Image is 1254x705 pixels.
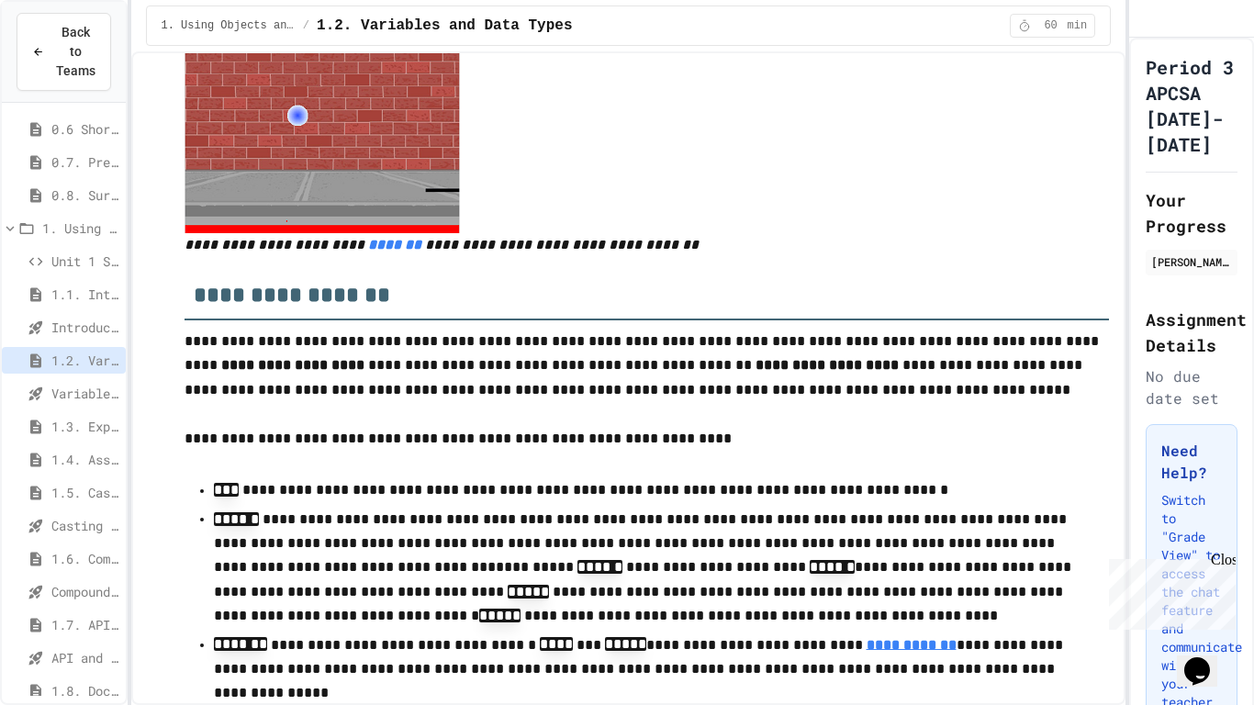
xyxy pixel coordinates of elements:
span: 1.4. Assignment and Input [51,450,118,469]
span: 1. Using Objects and Methods [162,18,296,33]
iframe: chat widget [1102,552,1236,630]
button: Back to Teams [17,13,111,91]
span: API and Libraries - Topic 1.7 [51,648,118,667]
span: 0.7. Pretest for the AP CSA Exam [51,152,118,172]
span: 1.5. Casting and Ranges of Values [51,483,118,502]
div: Chat with us now!Close [7,7,127,117]
iframe: chat widget [1177,632,1236,687]
div: [PERSON_NAME] [1151,253,1232,270]
h1: Period 3 APCSA [DATE]-[DATE] [1146,54,1237,157]
span: 1.1. Introduction to Algorithms, Programming, and Compilers [51,285,118,304]
span: Casting and Ranges of variables - Quiz [51,516,118,535]
h2: Your Progress [1146,187,1237,239]
span: 1.2. Variables and Data Types [317,15,572,37]
span: Introduction to Algorithms, Programming, and Compilers [51,318,118,337]
span: 1.7. APIs and Libraries [51,615,118,634]
span: 1.3. Expressions and Output [New] [51,417,118,436]
div: No due date set [1146,365,1237,409]
span: 0.6 Short PD Pretest [51,119,118,139]
span: 1.2. Variables and Data Types [51,351,118,370]
span: min [1068,18,1088,33]
span: / [303,18,309,33]
span: 1. Using Objects and Methods [42,218,118,238]
span: Variables and Data Types - Quiz [51,384,118,403]
span: 1.8. Documentation with Comments and Preconditions [51,681,118,700]
span: 60 [1036,18,1066,33]
h2: Assignment Details [1146,307,1237,358]
span: Back to Teams [56,23,95,81]
span: 1.6. Compound Assignment Operators [51,549,118,568]
span: Compound assignment operators - Quiz [51,582,118,601]
span: Unit 1 Sandbox for Notes [51,252,118,271]
h3: Need Help? [1161,440,1222,484]
span: 0.8. Survey [51,185,118,205]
